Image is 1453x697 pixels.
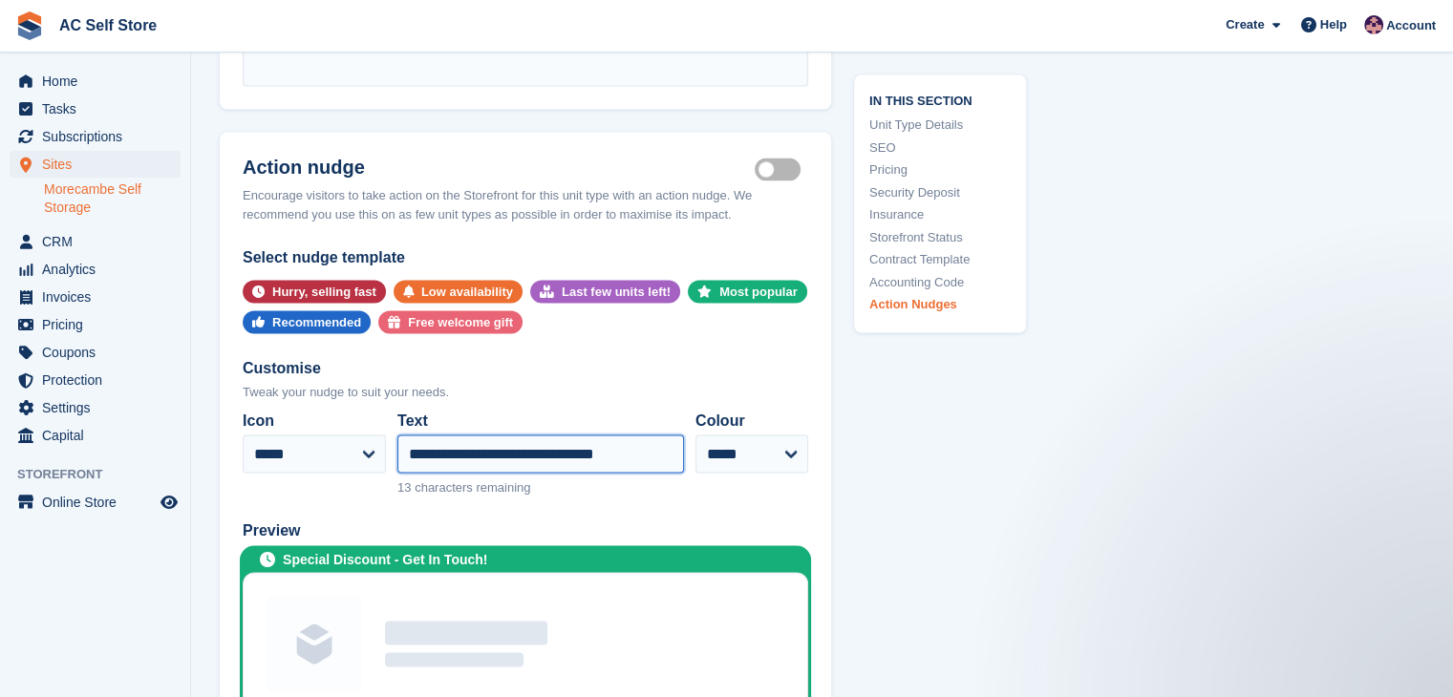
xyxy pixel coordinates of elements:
a: Contract Template [869,250,1011,269]
a: menu [10,339,181,366]
div: Free welcome gift [408,310,513,333]
button: Last few units left! [530,280,680,303]
div: Customise [243,356,808,379]
div: Encourage visitors to take action on the Storefront for this unit type with an action nudge. We r... [243,185,808,222]
span: CRM [42,228,157,255]
img: stora-icon-8386f47178a22dfd0bd8f6a31ec36ba5ce8667c1dd55bd0f319d3a0aa187defe.svg [15,11,44,40]
a: menu [10,422,181,449]
span: Settings [42,394,157,421]
a: menu [10,311,181,338]
a: Insurance [869,205,1011,224]
a: menu [10,489,181,516]
a: menu [10,68,181,95]
span: Subscriptions [42,123,157,150]
a: menu [10,228,181,255]
img: Ted Cox [1364,15,1383,34]
div: Hurry, selling fast [272,280,376,303]
div: Low availability [421,280,513,303]
div: Preview [243,518,808,541]
span: Coupons [42,339,157,366]
button: Hurry, selling fast [243,280,386,303]
a: menu [10,394,181,421]
div: Select nudge template [243,245,808,268]
span: Online Store [42,489,157,516]
span: Sites [42,151,157,178]
span: characters remaining [415,479,530,494]
h2: Action nudge [243,155,755,178]
button: Most popular [688,280,807,303]
div: Tweak your nudge to suit your needs. [243,382,808,401]
a: Unit Type Details [869,116,1011,135]
a: menu [10,95,181,122]
div: Most popular [719,280,798,303]
div: Special Discount - Get In Touch! [283,549,487,569]
label: Is active [755,168,808,171]
span: Invoices [42,284,157,310]
a: menu [10,123,181,150]
div: Recommended [272,310,361,333]
label: Colour [695,409,808,432]
a: Pricing [869,160,1011,180]
span: Protection [42,367,157,393]
span: Tasks [42,95,157,122]
img: Unit group image placeholder [267,596,362,691]
a: menu [10,284,181,310]
a: Storefront Status [869,227,1011,246]
span: Create [1226,15,1264,34]
a: AC Self Store [52,10,164,41]
span: Analytics [42,256,157,283]
button: Recommended [243,310,371,333]
span: In this section [869,90,1011,108]
a: Security Deposit [869,182,1011,201]
a: SEO [869,137,1011,157]
span: 13 [397,479,411,494]
a: Morecambe Self Storage [44,180,181,217]
button: Free welcome gift [378,310,523,333]
span: Home [42,68,157,95]
span: Help [1320,15,1347,34]
div: Last few units left! [562,280,671,303]
a: Action Nudges [869,295,1011,314]
a: Accounting Code [869,272,1011,291]
a: menu [10,367,181,393]
span: Pricing [42,311,157,338]
a: Preview store [158,491,181,514]
span: Storefront [17,465,190,484]
a: menu [10,256,181,283]
button: Low availability [394,280,523,303]
a: menu [10,151,181,178]
span: Account [1386,16,1436,35]
label: Icon [243,409,386,432]
span: Capital [42,422,157,449]
label: Text [397,409,684,432]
